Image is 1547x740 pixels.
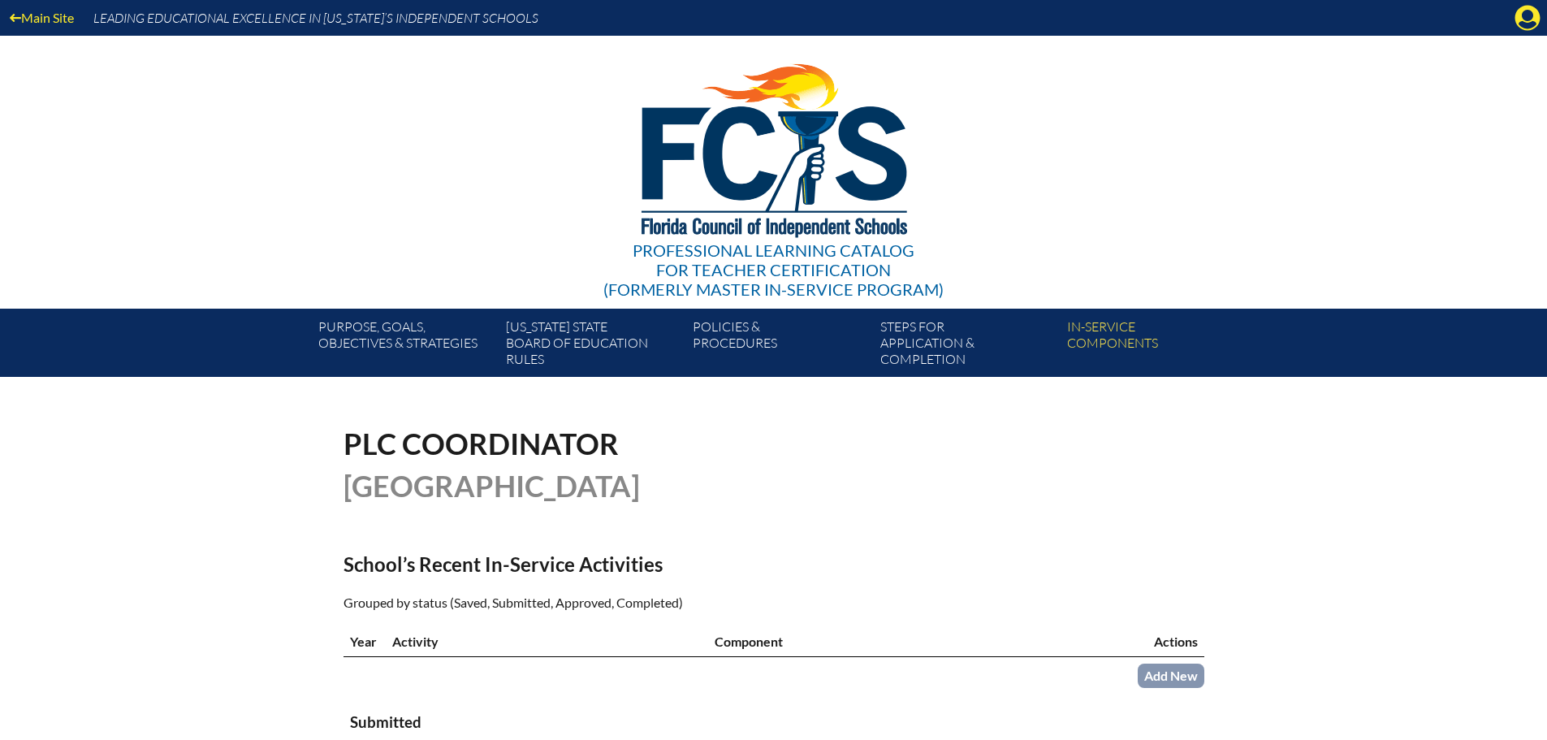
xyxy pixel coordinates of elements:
[1045,626,1204,657] th: Actions
[1061,315,1247,377] a: In-servicecomponents
[708,626,1045,657] th: Component
[874,315,1061,377] a: Steps forapplication & completion
[686,315,873,377] a: Policies &Procedures
[603,240,944,299] div: Professional Learning Catalog (formerly Master In-service Program)
[3,6,80,28] a: Main Site
[344,426,619,461] span: PLC Coordinator
[344,552,915,576] h2: School’s Recent In-Service Activities
[656,260,891,279] span: for Teacher Certification
[606,36,941,257] img: FCISlogo221.eps
[344,592,915,613] p: Grouped by status (Saved, Submitted, Approved, Completed)
[344,626,386,657] th: Year
[386,626,708,657] th: Activity
[344,468,640,504] span: [GEOGRAPHIC_DATA]
[312,315,499,377] a: Purpose, goals,objectives & strategies
[597,32,950,302] a: Professional Learning Catalog for Teacher Certification(formerly Master In-service Program)
[1138,664,1204,687] a: Add New
[499,315,686,377] a: [US_STATE] StateBoard of Education rules
[1515,5,1541,31] svg: Manage account
[350,712,1198,733] h3: Submitted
